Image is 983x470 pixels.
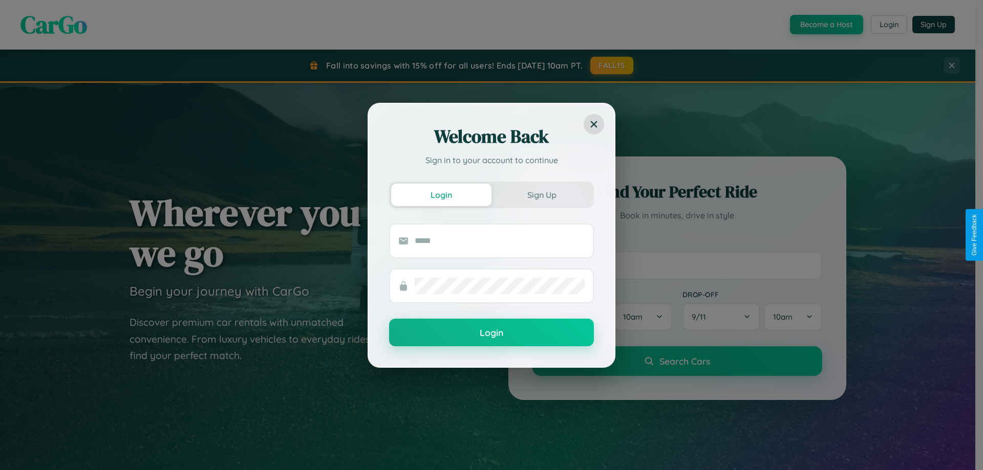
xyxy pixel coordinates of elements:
[491,184,592,206] button: Sign Up
[389,124,594,149] h2: Welcome Back
[389,319,594,346] button: Login
[389,154,594,166] p: Sign in to your account to continue
[971,214,978,256] div: Give Feedback
[391,184,491,206] button: Login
